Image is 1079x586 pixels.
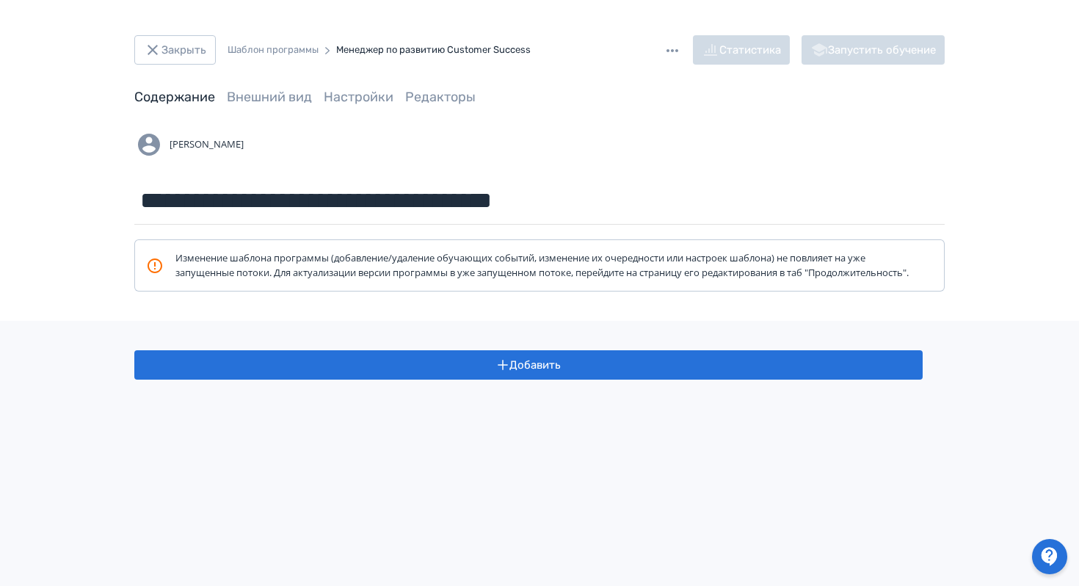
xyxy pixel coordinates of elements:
button: Закрыть [134,35,216,65]
button: Статистика [693,35,790,65]
a: Редакторы [405,89,476,105]
a: Настройки [324,89,393,105]
a: Запустить обучение [802,35,945,65]
button: Добавить [134,350,923,380]
div: Изменение шаблона программы (добавление/удаление обучающих событий, изменение их очередности или ... [146,251,909,280]
span: [PERSON_NAME] [170,137,244,152]
a: Внешний вид [227,89,312,105]
div: Шаблон программы [228,43,319,57]
a: Содержание [134,89,215,105]
div: Менеджер по развитию Customer Success [336,43,531,57]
